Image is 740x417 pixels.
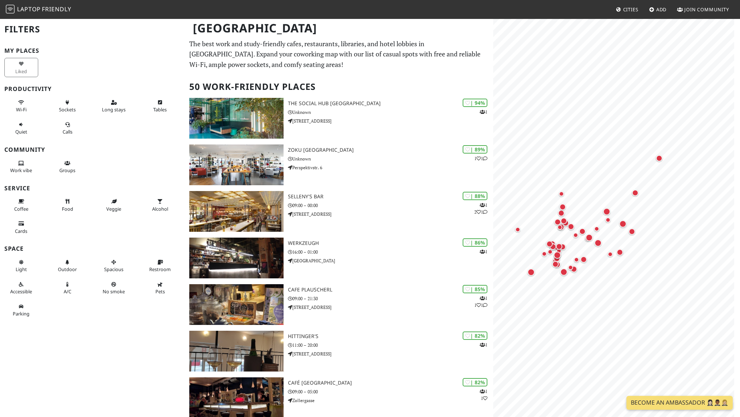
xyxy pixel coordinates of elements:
[572,255,581,264] div: Map marker
[14,206,28,212] span: Coffee
[143,96,177,116] button: Tables
[480,248,487,255] p: 1
[474,155,487,162] p: 1 1
[4,278,38,298] button: Accessible
[684,6,729,13] span: Join Community
[615,247,625,257] div: Map marker
[155,288,165,295] span: Pet friendly
[288,100,494,107] h3: The Social Hub [GEOGRAPHIC_DATA]
[64,288,71,295] span: Air conditioned
[51,195,84,215] button: Food
[16,266,27,273] span: Natural light
[4,119,38,138] button: Quiet
[558,242,567,251] div: Map marker
[97,195,131,215] button: Veggie
[51,278,84,298] button: A/C
[631,188,640,198] div: Map marker
[288,304,494,311] p: [STREET_ADDRESS]
[4,185,181,192] h3: Service
[557,189,566,198] div: Map marker
[102,106,126,113] span: Long stays
[288,342,494,349] p: 11:00 – 20:00
[4,301,38,320] button: Parking
[288,147,494,153] h3: Zoku [GEOGRAPHIC_DATA]
[51,256,84,275] button: Outdoor
[288,333,494,339] h3: Hittinger's
[480,341,487,348] p: 1
[59,106,76,113] span: Power sockets
[4,195,38,215] button: Coffee
[149,266,171,273] span: Restroom
[288,287,494,293] h3: Cafe Plauscherl
[4,218,38,237] button: Cards
[646,3,670,16] a: Add
[463,285,487,293] div: | 85%
[189,331,283,372] img: Hittinger's
[288,211,494,218] p: [STREET_ADDRESS]
[514,225,522,234] div: Map marker
[288,155,494,162] p: Unknown
[189,76,489,98] h2: 50 Work-Friendly Places
[189,238,283,278] img: WerkzeugH
[559,267,569,277] div: Map marker
[552,250,562,260] div: Map marker
[551,257,560,265] div: Map marker
[579,255,589,264] div: Map marker
[51,157,84,176] button: Groups
[288,295,494,302] p: 09:00 – 21:30
[185,331,493,372] a: Hittinger's | 82% 1 Hittinger's 11:00 – 20:00 [STREET_ADDRESS]
[583,234,592,243] div: Map marker
[63,128,72,135] span: Video/audio calls
[6,3,71,16] a: LaptopFriendly LaptopFriendly
[656,6,667,13] span: Add
[553,217,562,227] div: Map marker
[15,128,27,135] span: Quiet
[51,119,84,138] button: Calls
[288,380,494,386] h3: Café [GEOGRAPHIC_DATA]
[569,264,579,274] div: Map marker
[623,6,638,13] span: Cities
[4,96,38,116] button: Wi-Fi
[106,206,121,212] span: Veggie
[613,3,641,16] a: Cities
[189,144,283,185] img: Zoku Vienna
[185,98,493,139] a: The Social Hub Vienna | 94% 1 The Social Hub [GEOGRAPHIC_DATA] Unknown [STREET_ADDRESS]
[474,202,487,215] p: 1 2 1
[546,247,555,256] div: Map marker
[627,227,637,236] div: Map marker
[153,106,167,113] span: Work-friendly tables
[554,242,564,251] div: Map marker
[463,145,487,154] div: | 89%
[4,245,181,252] h3: Space
[103,288,125,295] span: Smoke free
[185,144,493,185] a: Zoku Vienna | 89% 11 Zoku [GEOGRAPHIC_DATA] Unknown Perspektivstr. 6
[463,238,487,247] div: | 86%
[42,5,71,13] span: Friendly
[97,96,131,116] button: Long stays
[189,39,489,70] p: The best work and study-friendly cafes, restaurants, libraries, and hotel lobbies in [GEOGRAPHIC_...
[566,263,575,272] div: Map marker
[13,310,29,317] span: Parking
[618,219,628,229] div: Map marker
[288,397,494,404] p: Zollergasse
[10,288,32,295] span: Accessible
[288,257,494,264] p: [GEOGRAPHIC_DATA]
[62,206,73,212] span: Food
[654,154,664,163] div: Map marker
[185,284,493,325] a: Cafe Plauscherl | 85% 111 Cafe Plauscherl 09:00 – 21:30 [STREET_ADDRESS]
[16,106,27,113] span: Stable Wi-Fi
[526,267,536,277] div: Map marker
[4,86,181,92] h3: Productivity
[143,195,177,215] button: Alcohol
[480,388,487,402] p: 1 1
[288,202,494,209] p: 09:00 – 00:00
[545,239,554,249] div: Map marker
[604,215,613,224] div: Map marker
[540,249,549,258] div: Map marker
[143,256,177,275] button: Restroom
[104,266,123,273] span: Spacious
[189,284,283,325] img: Cafe Plauscherl
[548,242,558,251] div: Map marker
[555,223,564,231] div: Map marker
[288,240,494,246] h3: WerkzeugH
